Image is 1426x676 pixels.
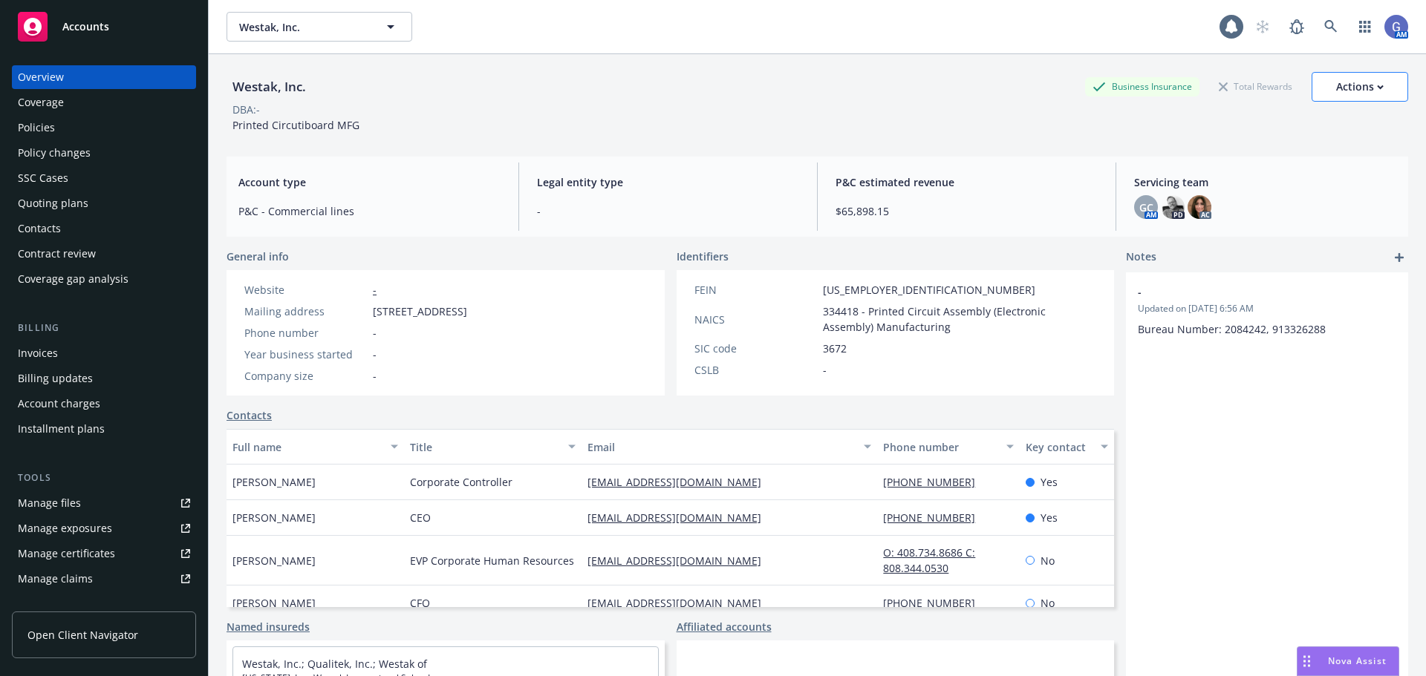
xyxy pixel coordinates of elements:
[18,341,58,365] div: Invoices
[877,429,1019,465] button: Phone number
[12,65,196,89] a: Overview
[587,596,773,610] a: [EMAIL_ADDRESS][DOMAIN_NAME]
[694,341,817,356] div: SIC code
[694,362,817,378] div: CSLB
[238,174,501,190] span: Account type
[823,341,847,356] span: 3672
[1336,73,1384,101] div: Actions
[227,407,272,423] a: Contacts
[12,141,196,165] a: Policy changes
[18,491,81,515] div: Manage files
[1041,474,1058,490] span: Yes
[12,191,196,215] a: Quoting plans
[373,283,377,297] a: -
[12,516,196,540] a: Manage exposures
[1211,77,1300,96] div: Total Rewards
[227,77,312,96] div: Westak, Inc.
[410,553,574,568] span: EVP Corporate Human Resources
[18,141,91,165] div: Policy changes
[373,368,377,384] span: -
[232,510,316,525] span: [PERSON_NAME]
[1138,284,1358,300] span: -
[694,312,817,327] div: NAICS
[12,470,196,485] div: Tools
[1161,195,1185,219] img: photo
[537,174,799,190] span: Legal entity type
[883,545,975,575] a: O: 408.734.8686 C: 808.344.0530
[373,303,467,319] span: [STREET_ADDRESS]
[836,174,1098,190] span: P&C estimated revenue
[1126,249,1156,266] span: Notes
[823,303,1097,335] span: 334418 - Printed Circuit Assembly (Electronic Assembly) Manufacturing
[227,619,310,634] a: Named insureds
[12,91,196,114] a: Coverage
[239,19,368,35] span: Westak, Inc.
[1248,12,1277,42] a: Start snowing
[1041,595,1055,611] span: No
[1384,15,1408,39] img: photo
[410,439,559,455] div: Title
[238,203,501,219] span: P&C - Commercial lines
[582,429,877,465] button: Email
[232,102,260,117] div: DBA: -
[244,282,367,298] div: Website
[18,116,55,140] div: Policies
[227,429,404,465] button: Full name
[232,439,382,455] div: Full name
[18,166,68,190] div: SSC Cases
[12,567,196,591] a: Manage claims
[12,321,196,335] div: Billing
[823,282,1035,298] span: [US_EMPLOYER_IDENTIFICATION_NUMBER]
[836,203,1098,219] span: $65,898.15
[12,217,196,240] a: Contacts
[1041,553,1055,568] span: No
[12,392,196,416] a: Account charges
[587,511,773,525] a: [EMAIL_ADDRESS][DOMAIN_NAME]
[1138,322,1326,336] span: Bureau Number: 2084242, 913326288
[232,118,359,132] span: Printed Circutiboard MFG
[232,474,316,490] span: [PERSON_NAME]
[677,249,729,264] span: Identifiers
[1139,200,1153,215] span: GC
[18,242,96,266] div: Contract review
[18,592,88,616] div: Manage BORs
[12,6,196,47] a: Accounts
[18,392,100,416] div: Account charges
[410,510,431,525] span: CEO
[537,203,799,219] span: -
[883,511,987,525] a: [PHONE_NUMBER]
[18,516,112,540] div: Manage exposures
[1126,272,1408,349] div: -Updated on [DATE] 6:56 AMBureau Number: 2084242, 913326288
[244,325,367,341] div: Phone number
[12,542,196,565] a: Manage certificates
[244,347,367,362] div: Year business started
[1134,174,1396,190] span: Servicing team
[18,367,93,390] div: Billing updates
[18,542,115,565] div: Manage certificates
[1041,510,1058,525] span: Yes
[373,325,377,341] span: -
[18,191,88,215] div: Quoting plans
[373,347,377,362] span: -
[244,303,367,319] div: Mailing address
[1020,429,1114,465] button: Key contact
[404,429,582,465] button: Title
[694,282,817,298] div: FEIN
[677,619,772,634] a: Affiliated accounts
[12,116,196,140] a: Policies
[232,553,316,568] span: [PERSON_NAME]
[1138,302,1396,315] span: Updated on [DATE] 6:56 AM
[27,627,138,643] span: Open Client Navigator
[227,249,289,264] span: General info
[12,242,196,266] a: Contract review
[1298,647,1316,675] div: Drag to move
[1390,249,1408,266] a: add
[244,368,367,384] div: Company size
[12,592,196,616] a: Manage BORs
[12,341,196,365] a: Invoices
[1350,12,1380,42] a: Switch app
[1282,12,1312,42] a: Report a Bug
[18,65,64,89] div: Overview
[12,367,196,390] a: Billing updates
